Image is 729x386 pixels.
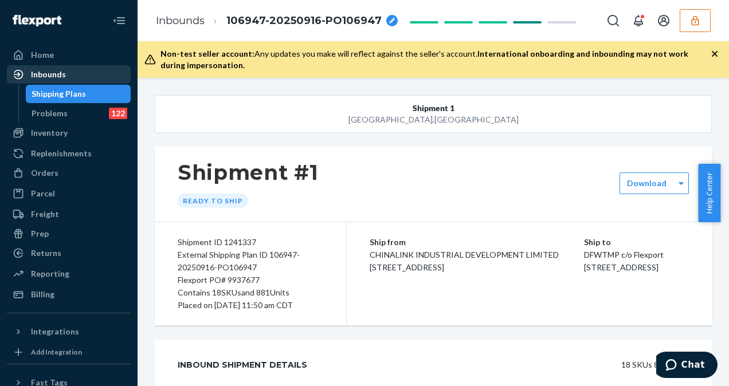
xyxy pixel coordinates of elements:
[31,326,79,337] div: Integrations
[211,114,656,125] div: [GEOGRAPHIC_DATA] , [GEOGRAPHIC_DATA]
[31,208,59,220] div: Freight
[31,49,54,61] div: Home
[31,127,68,139] div: Inventory
[7,65,131,84] a: Inbounds
[7,285,131,304] a: Billing
[160,48,711,71] div: Any updates you make will reflect against the seller's account.
[178,249,323,274] div: External Shipping Plan ID 106947-20250916-PO106947
[370,236,584,249] p: Ship from
[13,15,61,26] img: Flexport logo
[31,69,66,80] div: Inbounds
[108,9,131,32] button: Close Navigation
[656,352,718,380] iframe: Opens a widget where you can chat to one of our agents
[31,289,54,300] div: Billing
[160,49,254,58] span: Non-test seller account:
[26,85,131,103] a: Shipping Plans
[178,286,323,299] div: Contains 18 SKUs and 881 Units
[178,353,307,376] div: Inbound Shipment Details
[584,262,659,272] span: [STREET_ADDRESS]
[31,347,82,357] div: Add Integration
[31,228,49,239] div: Prep
[178,160,319,184] h1: Shipment #1
[178,194,248,208] div: Ready to ship
[178,299,323,312] div: Placed on [DATE] 11:50 am CDT
[413,103,454,114] span: Shipment 1
[7,164,131,182] a: Orders
[147,4,407,38] ol: breadcrumbs
[7,244,131,262] a: Returns
[31,188,55,199] div: Parcel
[7,184,131,203] a: Parcel
[584,249,689,261] p: DFWTMP c/o Flexport
[178,236,323,249] div: Shipment ID 1241337
[7,46,131,64] a: Home
[156,14,205,27] a: Inbounds
[7,224,131,243] a: Prep
[7,345,131,359] a: Add Integration
[370,250,559,272] span: CHINALINK INDUSTRIAL DEVELOPMENT LIMITED [STREET_ADDRESS]
[333,353,689,376] div: 18 SKUs 881 Units
[652,9,675,32] button: Open account menu
[7,322,131,341] button: Integrations
[7,124,131,142] a: Inventory
[155,95,712,133] button: Shipment 1[GEOGRAPHIC_DATA],[GEOGRAPHIC_DATA]
[31,247,61,259] div: Returns
[627,178,667,189] label: Download
[109,108,127,119] div: 122
[32,108,68,119] div: Problems
[178,274,323,286] div: Flexport PO# 9937677
[226,14,382,29] span: 106947-20250916-PO106947
[584,236,689,249] p: Ship to
[7,265,131,283] a: Reporting
[31,148,92,159] div: Replenishments
[7,205,131,223] a: Freight
[627,9,650,32] button: Open notifications
[32,88,86,100] div: Shipping Plans
[602,9,625,32] button: Open Search Box
[26,104,131,123] a: Problems122
[31,268,69,279] div: Reporting
[7,144,131,163] a: Replenishments
[31,167,58,179] div: Orders
[698,164,720,222] button: Help Center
